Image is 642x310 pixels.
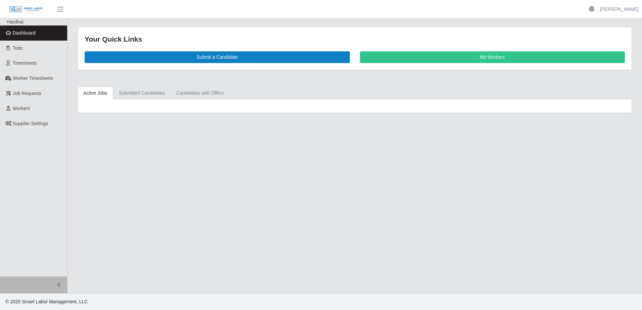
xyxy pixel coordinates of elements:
span: Job Requests [13,91,42,96]
span: Supplier Settings [13,121,48,126]
a: [PERSON_NAME] [600,6,639,13]
a: Active Jobs [78,87,113,100]
span: Todo [13,45,23,51]
a: Submit a Candidate [85,51,350,63]
span: Dashboard [13,30,36,36]
span: © 2025 Smart Labor Management, LLC [5,299,88,304]
a: Candidates with Offers [171,87,229,100]
span: Timesheets [13,60,37,66]
span: Hardhat [7,19,24,24]
a: My Workers [360,51,625,63]
div: Your Quick Links [85,34,625,45]
a: Submitted Candidates [113,87,171,100]
img: SLM Logo [9,6,43,13]
span: Worker Timesheets [13,75,53,81]
span: Workers [13,106,30,111]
